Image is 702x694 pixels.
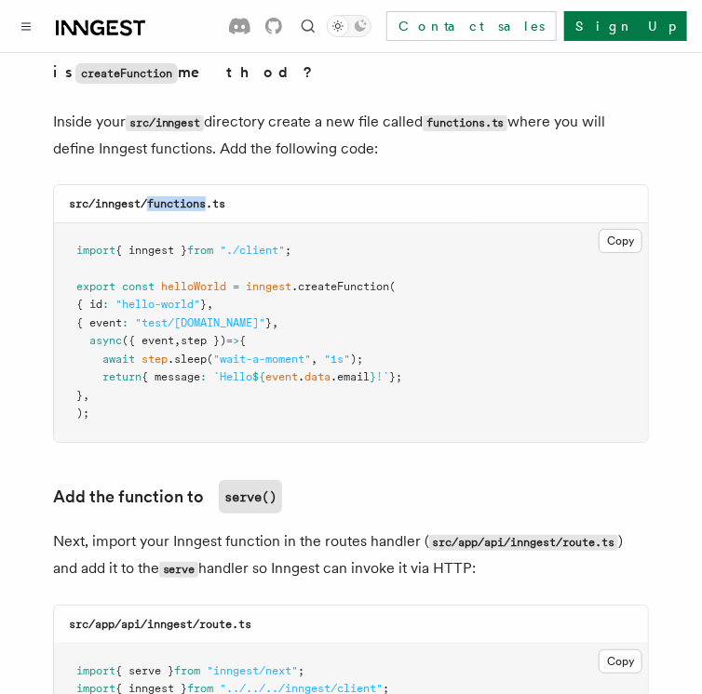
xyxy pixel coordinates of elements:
strong: Learn more: What is method? [53,37,374,81]
span: : [122,316,128,329]
span: `Hello [213,370,252,383]
summary: Learn more: What iscreateFunctionmethod? [53,33,649,87]
span: "./client" [220,244,285,257]
span: } [200,298,207,311]
button: Copy [599,649,642,674]
span: "inngest/next" [207,664,298,677]
span: ( [389,280,396,293]
a: Contact sales [386,11,557,41]
span: = [233,280,239,293]
span: !` [376,370,389,383]
span: , [272,316,278,329]
span: : [200,370,207,383]
span: , [174,334,181,347]
span: helloWorld [161,280,226,293]
span: "test/[DOMAIN_NAME]" [135,316,265,329]
span: , [207,298,213,311]
span: . [298,370,304,383]
span: "1s" [324,353,350,366]
button: Find something... [297,15,319,37]
span: import [76,664,115,677]
span: { [239,334,246,347]
code: serve [159,562,198,578]
button: Toggle navigation [15,15,37,37]
span: { message [142,370,200,383]
span: from [187,244,213,257]
span: .email [331,370,370,383]
span: ; [298,664,304,677]
span: step [142,353,168,366]
span: "wait-a-moment" [213,353,311,366]
a: Sign Up [564,11,687,41]
span: .sleep [168,353,207,366]
span: ; [285,244,291,257]
span: ); [76,407,89,420]
code: serve() [219,480,282,514]
span: } [76,389,83,402]
code: functions.ts [423,115,507,131]
span: inngest [246,280,291,293]
span: import [76,244,115,257]
code: src/inngest [126,115,204,131]
span: return [102,370,142,383]
span: "hello-world" [115,298,200,311]
span: ( [207,353,213,366]
span: ); [350,353,363,366]
span: export [76,280,115,293]
span: { event [76,316,122,329]
span: async [89,334,122,347]
p: Inside your directory create a new file called where you will define Inngest functions. Add the f... [53,109,649,162]
code: src/app/api/inngest/route.ts [69,618,251,631]
button: Toggle dark mode [327,15,371,37]
code: createFunction [75,63,178,84]
button: Copy [599,229,642,253]
code: src/app/api/inngest/route.ts [429,535,618,551]
span: data [304,370,331,383]
span: { serve } [115,664,174,677]
span: ${ [252,370,265,383]
span: const [122,280,155,293]
span: step }) [181,334,226,347]
a: Add the function toserve() [53,480,282,514]
p: Next, import your Inngest function in the routes handler ( ) and add it to the handler so Inngest... [53,528,649,582]
span: , [311,353,317,366]
span: { inngest } [115,244,187,257]
code: src/inngest/functions.ts [69,197,225,210]
span: } [265,316,272,329]
span: event [265,370,298,383]
span: => [226,334,239,347]
span: ({ event [122,334,174,347]
span: , [83,389,89,402]
span: } [370,370,376,383]
span: : [102,298,109,311]
span: { id [76,298,102,311]
span: await [102,353,135,366]
span: }; [389,370,402,383]
span: from [174,664,200,677]
span: .createFunction [291,280,389,293]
